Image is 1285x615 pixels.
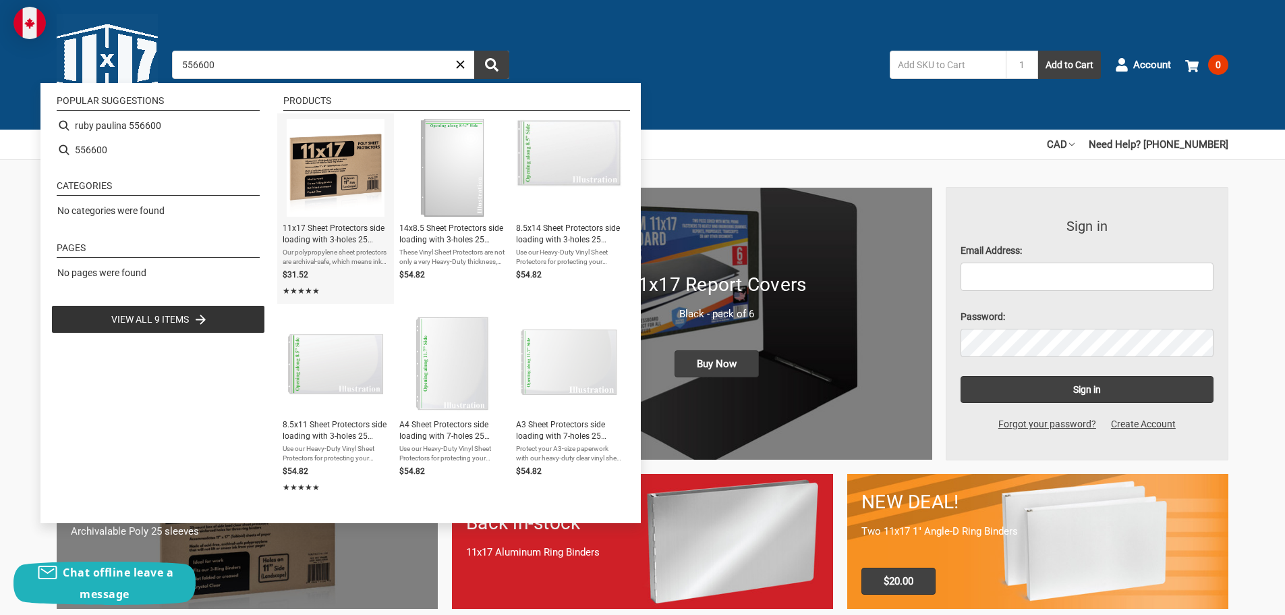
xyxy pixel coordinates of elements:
h3: Sign in [961,216,1214,236]
span: 11x17 Sheet Protectors side loading with 3-holes 25 Sleeves Durable Archival safe Crystal Clear [283,223,389,246]
h1: 11x17 Report Covers [515,271,917,299]
span: $54.82 [399,270,425,279]
a: Back in-stock 11x17 Aluminum Ring Binders [452,474,833,608]
li: Popular suggestions [57,96,260,111]
a: 8.5x11 Sheet Protectors side loading with 3-holes 25 Sleeves Heavy Gauge Non-Archival Clear8.5x11... [283,315,389,495]
a: CAD [1047,130,1075,159]
span: $54.82 [399,466,425,476]
li: 8.5x11 Sheet Protectors side loading with 3-holes 25 Sleeves Heavy Gauge Non-Archival Clear [277,310,394,500]
span: No pages were found [57,267,146,278]
span: Use our Heavy-Duty Vinyl Sheet Protectors for protecting your documents.We use a thick rigid viny... [283,444,389,463]
span: Protect your A3-size paperwork with our heavy-duty clear vinyl sheet protectors from 11x17. Inser... [516,444,622,463]
span: Buy Now [675,350,759,377]
p: Black - pack of 6 [515,306,917,322]
a: 11x17 Sheet Protectors side loading with 3-holes 25 Sleeves Durable Archival safe Crystal Clear11... [283,119,389,298]
img: 8.5x14 Sheet Protectors side loading with 3-holes 25 Sleeves Heavy Gauge Non-Archival Clear [516,119,622,187]
span: Use our Heavy-Duty Vinyl Sheet Protectors for protecting your documents. We use a thick rigid vin... [516,248,622,267]
p: 11x17 Aluminum Ring Binders [466,545,819,560]
input: Add SKU to Cart [890,51,1006,79]
li: A4 Sheet Protectors side loading with 7-holes 25 Sleeves Heavy Gauge Non-Archival Clear [394,310,511,500]
a: 11x17 sheet protectors 11x17 Sheet Protectors Archivalable Poly 25 sleeves Buy Now [57,474,438,608]
span: A4 Sheet Protectors side loading with 7-holes 25 Sleeves Heavy Gauge Non-Archival Clear [399,419,505,442]
li: View all 9 items [51,305,265,333]
a: A4 Sheet Protectors side loading with 7-holes 25 Sleeves Heavy Gauge Non-Archival ClearA4 Sheet P... [399,315,505,495]
span: These Vinyl Sheet Protectors are not only a very Heavy-Duty thickness, the holes are reinforced f... [399,248,505,267]
button: Add to Cart [1038,51,1101,79]
li: Pages [57,243,260,258]
p: Two 11x17 1" Angle-D Ring Binders [861,524,1214,539]
img: A4 Sheet Protectors side loading with 7-holes 25 Sleeves Heavy Gauge Non-Archival Clear [403,315,501,413]
h1: Back in-stock [466,509,819,537]
span: ★★★★★ [283,285,320,297]
a: Create Account [1104,417,1183,431]
span: No categories were found [57,205,165,216]
li: Categories [57,181,260,196]
span: Chat offline leave a message [63,565,173,601]
label: Password: [961,310,1214,324]
img: 14x8.5 Sheet Protectors side loading with 3-holes 25 Sleeves Heavy Gauge Non-Archival Clear [403,119,501,217]
img: A3 Sheet Protectors side loading with 7-holes 25 Sleeves Heavy Gauge Non-Archival Clear [520,315,618,413]
span: $20.00 [861,568,936,595]
div: Instant Search Results [40,83,641,523]
p: Archivalable Poly 25 sleeves [71,524,424,539]
li: ruby paulina 556600 [51,113,265,138]
span: $54.82 [283,466,308,476]
li: Products [283,96,630,111]
a: A3 Sheet Protectors side loading with 7-holes 25 Sleeves Heavy Gauge Non-Archival ClearA3 Sheet P... [516,315,622,495]
img: 11x17 Sheet Protectors side loading with 3-holes 25 Sleeves Durable Archival safe Crystal Clear [287,119,384,217]
li: 8.5x14 Sheet Protectors side loading with 3-holes 25 Sleeves Heavy Gauge Non-Archival Clear [511,113,627,304]
input: Sign in [961,376,1214,403]
span: A3 Sheet Protectors side loading with 7-holes 25 Sleeves Heavy Gauge Non-Archival Clear [516,419,622,442]
span: 8.5x14 Sheet Protectors side loading with 3-holes 25 Sleeves Heavy Gauge Non-Archival Clear [516,223,622,246]
a: Account [1115,47,1171,82]
span: $54.82 [516,466,542,476]
span: 8.5x11 Sheet Protectors side loading with 3-holes 25 Sleeves Heavy Gauge Non-Archival Clear [283,419,389,442]
button: Chat offline leave a message [13,562,196,605]
h1: NEW DEAL! [861,488,1214,516]
span: $31.52 [283,270,308,279]
iframe: Google Customer Reviews [1174,579,1285,615]
input: Search by keyword, brand or SKU [172,51,509,79]
li: 14x8.5 Sheet Protectors side loading with 3-holes 25 Sleeves Heavy Gauge Non-Archival Clear [394,113,511,304]
li: A3 Sheet Protectors side loading with 7-holes 25 Sleeves Heavy Gauge Non-Archival Clear [511,310,627,500]
label: Email Address: [961,244,1214,258]
a: 8.5x14 Sheet Protectors side loading with 3-holes 25 Sleeves Heavy Gauge Non-Archival Clear8.5x14... [516,119,622,298]
span: 0 [1208,55,1228,75]
span: 14x8.5 Sheet Protectors side loading with 3-holes 25 Sleeves Heavy Gauge Non-Archival Clear [399,223,505,246]
a: 14x8.5 Sheet Protectors side loading with 3-holes 25 Sleeves Heavy Gauge Non-Archival Clear14x8.5... [399,119,505,298]
span: $54.82 [516,270,542,279]
span: View all 9 items [111,312,189,327]
img: 11x17.com [57,14,158,115]
span: ★★★★★ [283,481,320,493]
a: Need Help? [PHONE_NUMBER] [1089,130,1228,159]
a: Forgot your password? [991,417,1104,431]
a: 11x17 Binder 2-pack only $20.00 NEW DEAL! Two 11x17 1" Angle-D Ring Binders $20.00 [847,474,1228,608]
img: duty and tax information for Canada [13,7,46,39]
li: 556600 [51,138,265,162]
img: 8.5x11 Sheet Protectors side loading with 3-holes 25 Sleeves Heavy Gauge Non-Archival Clear [287,315,384,413]
span: Our polypropylene sheet protectors are archival-safe, which means ink won't transfer onto the pag... [283,248,389,267]
li: 11x17 Sheet Protectors side loading with 3-holes 25 Sleeves Durable Archival safe Crystal Clear [277,113,394,304]
img: 11x17 Report Covers [501,188,932,460]
a: 11x17 Report Covers 11x17 Report Covers Black - pack of 6 Buy Now [501,188,932,460]
span: Account [1133,57,1171,73]
a: Close [453,57,467,72]
span: Use our Heavy-Duty Vinyl Sheet Protectors for protecting your documents. We use a thick rigid vin... [399,444,505,463]
a: 0 [1185,47,1228,82]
